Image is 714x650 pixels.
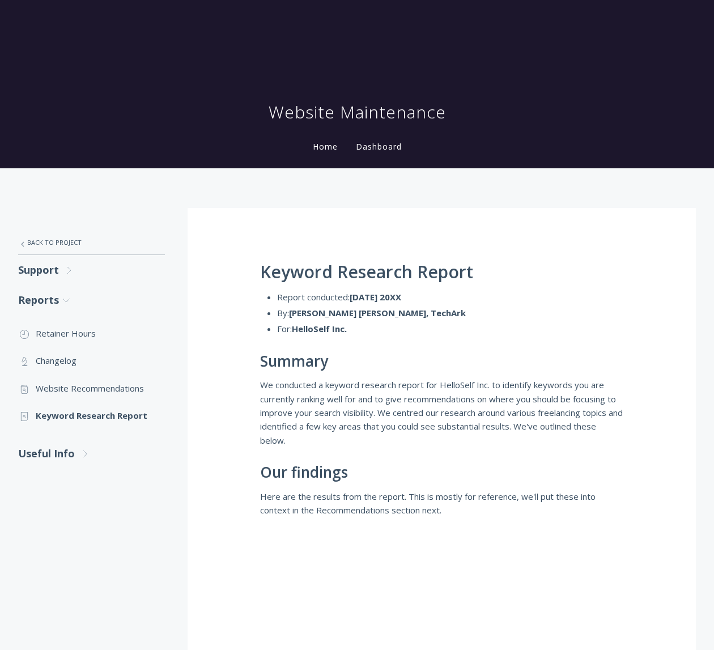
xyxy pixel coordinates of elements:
[18,320,165,347] a: Retainer Hours
[269,101,446,124] h1: Website Maintenance
[18,285,165,315] a: Reports
[260,464,623,481] h2: Our findings
[354,141,404,152] a: Dashboard
[350,291,401,303] strong: [DATE] 20XX
[277,306,623,320] li: By:
[277,322,623,335] li: For:
[292,323,347,334] strong: HelloSelf Inc.
[289,307,466,318] strong: [PERSON_NAME] [PERSON_NAME], TechArk
[277,290,623,304] li: Report conducted:
[260,490,623,517] p: Here are the results from the report. This is mostly for reference, we'll put these into context ...
[260,353,623,370] h2: Summary
[311,141,340,152] a: Home
[260,262,623,282] h1: Keyword Research Report
[18,255,165,285] a: Support
[18,231,165,254] a: Back to Project
[18,402,165,429] a: Keyword Research Report
[18,347,165,374] a: Changelog
[18,375,165,402] a: Website Recommendations
[18,439,165,469] a: Useful Info
[260,378,623,447] p: We conducted a keyword research report for HelloSelf Inc. to identify keywords you are currently ...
